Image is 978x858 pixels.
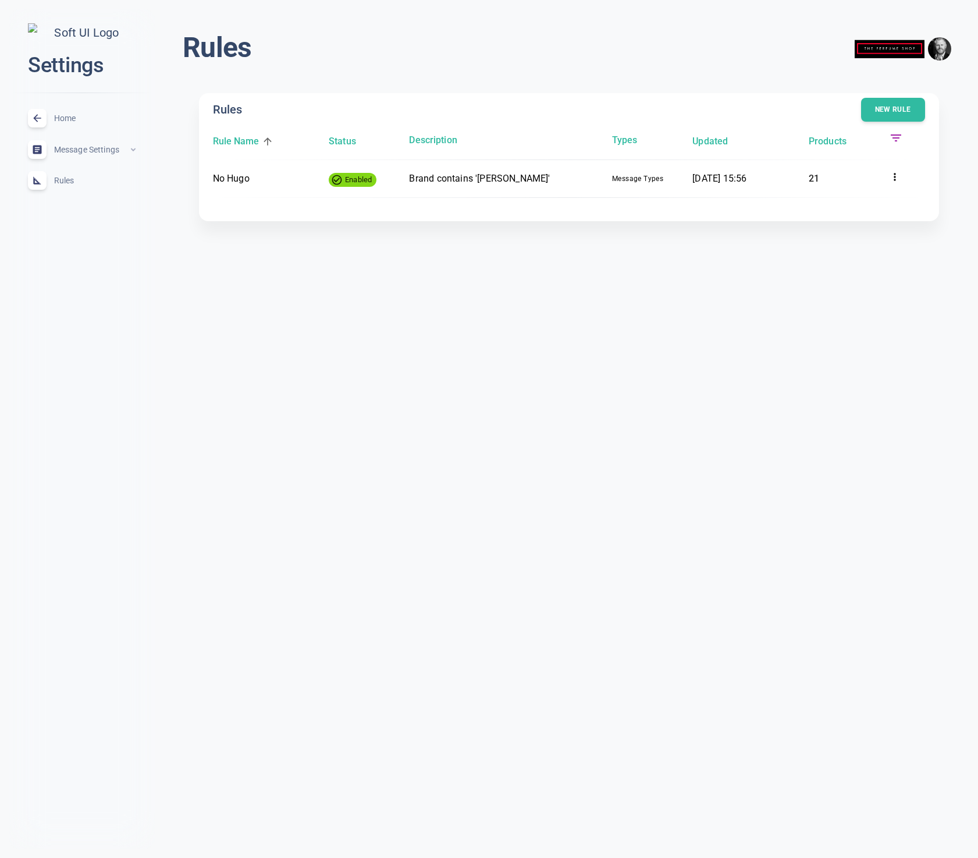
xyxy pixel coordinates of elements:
[409,133,602,148] h6: Description
[213,171,320,186] p: No Hugo
[809,171,880,186] p: 21
[329,134,356,149] h6: Status
[28,52,136,79] h2: Settings
[9,165,155,196] a: Rules
[28,23,136,42] img: Soft UI Logo
[809,134,863,149] span: Products
[340,173,376,186] span: Enabled
[213,102,242,118] h5: Rules
[213,134,276,149] span: Rule Name
[692,173,746,184] time: [DATE] 15:56
[855,31,924,68] img: theperfumeshop
[183,30,251,65] h1: Rules
[692,134,744,149] span: Updated
[329,134,372,149] span: Status
[9,102,155,134] a: Home
[809,134,847,149] h6: Products
[213,134,259,149] h6: Rule Name
[612,175,683,183] span: Message Types
[928,37,951,61] img: e9922e3fc00dd5316fa4c56e6d75935f
[129,145,138,154] span: expand_less
[409,171,602,186] p: Brand contains '[PERSON_NAME]'
[612,133,683,148] h6: Types
[861,98,925,122] button: New rule
[692,134,728,149] h6: Updated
